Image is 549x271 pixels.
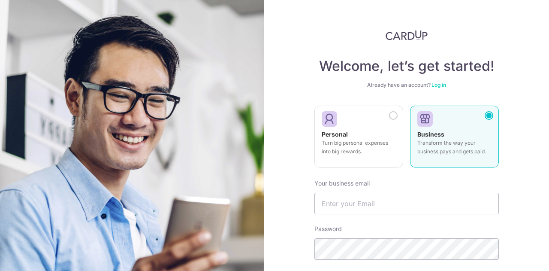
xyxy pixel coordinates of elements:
p: Transform the way your business pays and gets paid. [417,139,492,156]
img: CardUp Logo [386,30,428,40]
a: Log in [431,82,446,88]
label: Your business email [314,179,370,188]
div: Already have an account? [314,82,499,88]
a: Business Transform the way your business pays and gets paid. [410,106,499,173]
strong: Personal [322,131,348,138]
a: Personal Turn big personal expenses into big rewards. [314,106,403,173]
label: Password [314,225,342,233]
strong: Business [417,131,444,138]
p: Turn big personal expenses into big rewards. [322,139,396,156]
input: Enter your Email [314,193,499,214]
h4: Welcome, let’s get started! [314,58,499,75]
